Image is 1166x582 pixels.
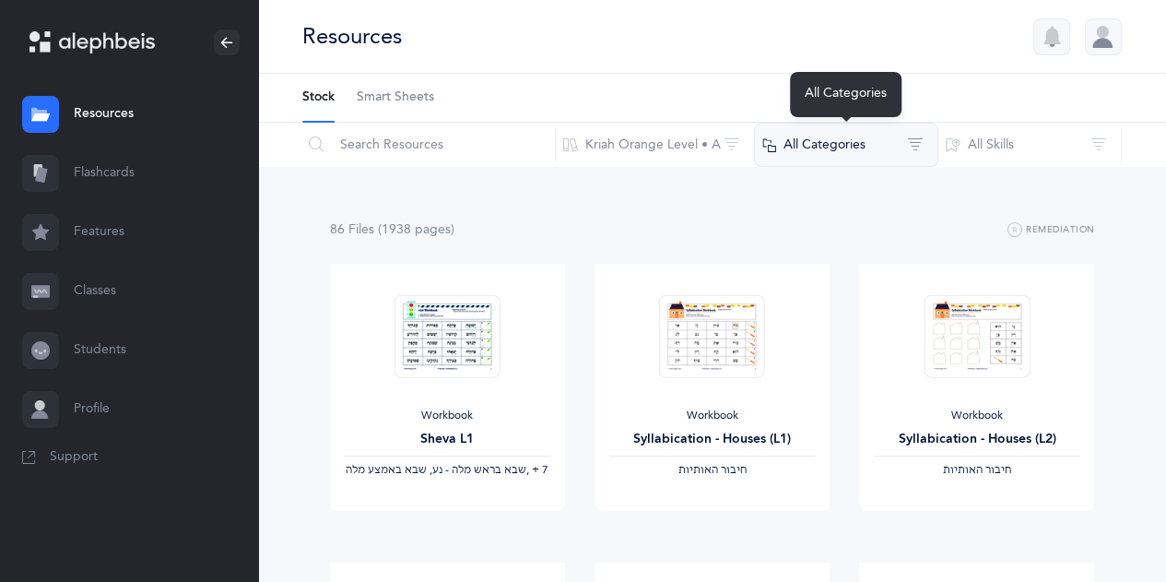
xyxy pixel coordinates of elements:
[357,89,434,107] span: Smart Sheets
[790,72,901,117] div: All Categories
[943,463,1011,476] span: ‫חיבור האותיות‬
[874,430,1079,449] div: Syllabication - Houses (L2)
[609,430,815,449] div: Syllabication - Houses (L1)
[445,222,451,237] span: s
[378,222,454,237] span: (1938 page )
[677,463,746,476] span: ‫חיבור האותיות‬
[1074,490,1144,560] iframe: Drift Widget Chat Controller
[50,448,98,467] span: Support
[874,409,1079,423] div: Workbook
[937,123,1122,167] button: All Skills
[345,430,550,449] div: Sheva L1
[301,123,556,167] input: Search Resources
[369,222,374,237] span: s
[395,294,501,378] img: Sheva-Workbook-Orange-A-L1_EN_thumbnail_1757036998.png
[555,123,755,167] button: Kriah Orange Level • A
[330,222,374,237] span: 86 File
[924,294,1030,378] img: Syllabication-Workbook-Level-2-Houses-EN_thumbnail_1741114840.png
[345,463,550,478] div: ‪, + 7‬
[659,294,765,378] img: Syllabication-Workbook-Level-1-EN_Orange_Houses_thumbnail_1741114714.png
[754,123,938,167] button: All Categories
[609,409,815,423] div: Workbook
[345,409,550,423] div: Workbook
[302,21,402,52] div: Resources
[1007,220,1095,242] button: Remediation
[346,463,526,476] span: ‫שבא בראש מלה - נע, שבא באמצע מלה‬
